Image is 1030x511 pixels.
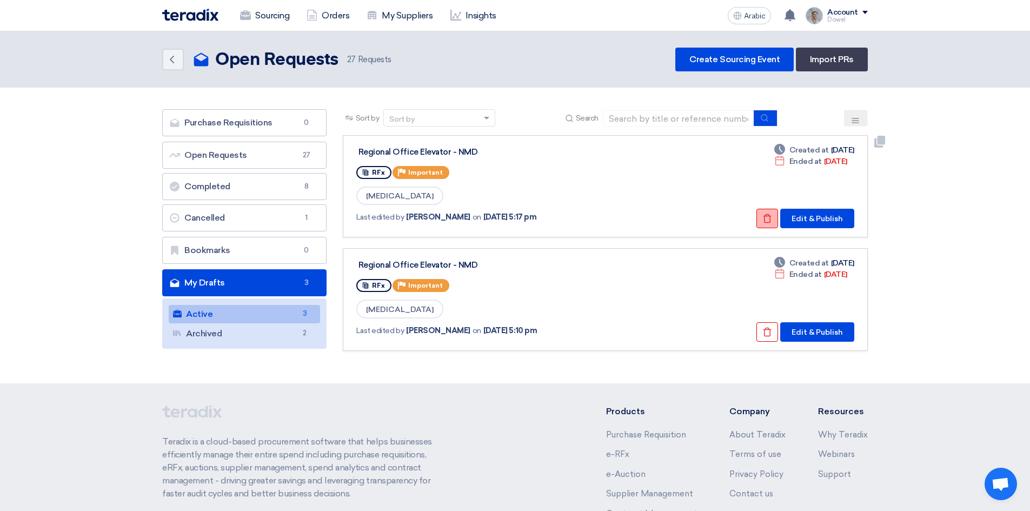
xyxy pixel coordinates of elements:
[408,169,443,176] font: Important
[184,150,247,160] font: Open Requests
[184,117,273,128] font: Purchase Requisitions
[606,469,646,479] a: e-Auction
[162,436,432,499] font: Teradix is ​​a cloud-based procurement software that helps businesses efficiently manage their en...
[389,115,415,124] font: Sort by
[186,328,222,339] font: Archived
[606,430,686,440] a: Purchase Requisition
[184,181,230,191] font: Completed
[818,469,851,479] a: Support
[358,147,478,157] font: Regional Office Elevator - NMD
[358,55,391,64] font: Requests
[382,10,433,21] font: My Suppliers
[303,151,310,159] font: 27
[406,326,470,335] font: [PERSON_NAME]
[358,4,441,28] a: My Suppliers
[215,51,338,69] font: Open Requests
[780,209,854,228] button: Edit & Publish
[789,270,822,279] font: Ended at
[483,213,536,222] font: [DATE] 5:17 pm
[473,213,481,222] font: on
[818,406,864,416] font: Resources
[358,147,629,157] div: Regional Office Elevator - NMD
[606,406,645,416] font: Products
[473,326,481,335] font: on
[372,169,385,176] font: RFx
[366,191,434,201] font: [MEDICAL_DATA]
[162,204,327,231] a: Cancelled1
[729,449,781,459] a: Terms of use
[304,182,309,190] font: 8
[792,328,843,337] font: Edit & Publish
[162,109,327,136] a: Purchase Requisitions0
[358,260,629,270] div: Regional Office Elevator - NMD
[576,114,599,123] font: Search
[827,16,846,23] font: Dowel
[606,449,629,459] a: e-RFx
[728,7,771,24] button: Arabic
[304,278,309,287] font: 3
[806,7,823,24] img: IMG_1753965247717.jpg
[789,145,829,155] font: Created at
[356,213,404,222] font: Last edited by
[186,309,212,319] font: Active
[466,10,496,21] font: Insights
[162,269,327,296] a: My Drafts3
[372,282,385,289] font: RFx
[304,118,309,127] font: 0
[184,245,230,255] font: Bookmarks
[744,11,766,21] font: Arabic
[442,4,505,28] a: Insights
[255,10,289,21] font: Sourcing
[831,145,854,155] font: [DATE]
[789,157,822,166] font: Ended at
[162,142,327,169] a: Open Requests27
[347,55,356,64] font: 27
[184,213,225,223] font: Cancelled
[985,468,1017,500] div: Open chat
[356,326,404,335] font: Last edited by
[356,114,380,123] font: Sort by
[162,9,218,21] img: Teradix logo
[818,430,868,440] a: Why Teradix
[824,270,847,279] font: [DATE]
[231,4,298,28] a: Sourcing
[606,489,693,499] a: Supplier Management
[729,469,783,479] a: Privacy Policy
[818,449,855,459] a: Webinars
[322,10,349,21] font: Orders
[729,406,770,416] font: Company
[689,54,780,64] font: Create Sourcing Event
[729,489,773,499] font: Contact us
[831,258,854,268] font: [DATE]
[796,48,868,71] a: Import PRs
[406,213,470,222] font: [PERSON_NAME]
[358,260,478,270] font: Regional Office Elevator - NMD
[729,430,786,440] a: About Teradix
[184,277,225,288] font: My Drafts
[780,322,854,342] button: Edit & Publish
[483,326,537,335] font: [DATE] 5:10 pm
[304,246,309,254] font: 0
[298,4,358,28] a: Orders
[789,258,829,268] font: Created at
[824,157,847,166] font: [DATE]
[305,214,308,222] font: 1
[792,214,843,223] font: Edit & Publish
[366,305,434,314] font: [MEDICAL_DATA]
[303,309,307,317] font: 3
[810,54,854,64] font: Import PRs
[603,110,754,127] input: Search by title or reference number
[827,8,858,17] font: Account
[408,282,443,289] font: Important
[162,173,327,200] a: Completed8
